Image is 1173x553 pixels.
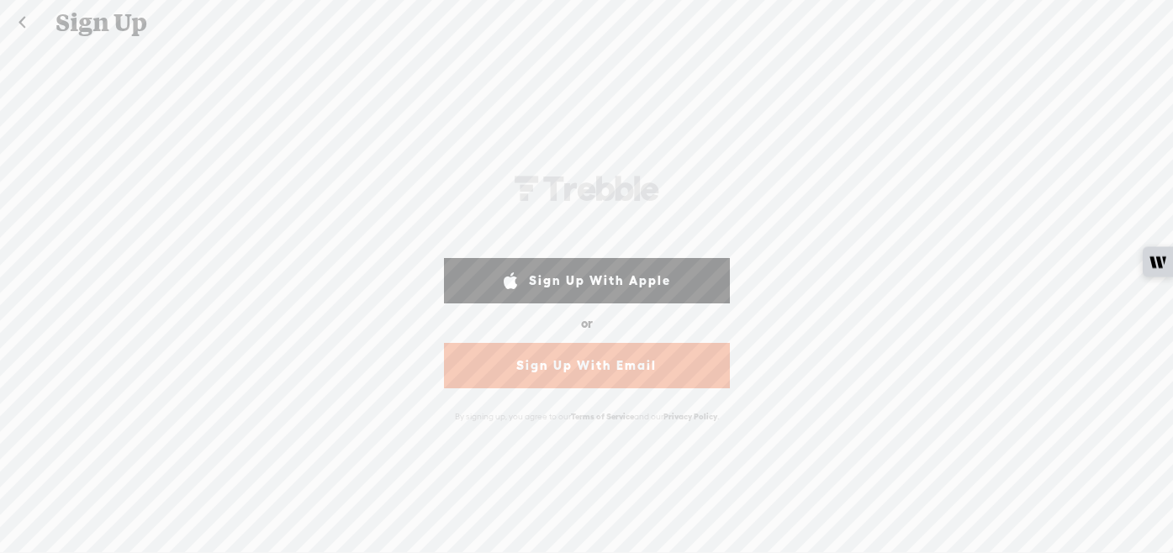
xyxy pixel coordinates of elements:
[571,412,634,421] a: Terms of Service
[444,258,730,303] a: Sign Up With Apple
[44,1,1131,45] div: Sign Up
[581,310,593,337] div: or
[444,343,730,388] a: Sign Up With Email
[663,412,717,421] a: Privacy Policy
[440,403,734,430] div: By signing up, you agree to our and our .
